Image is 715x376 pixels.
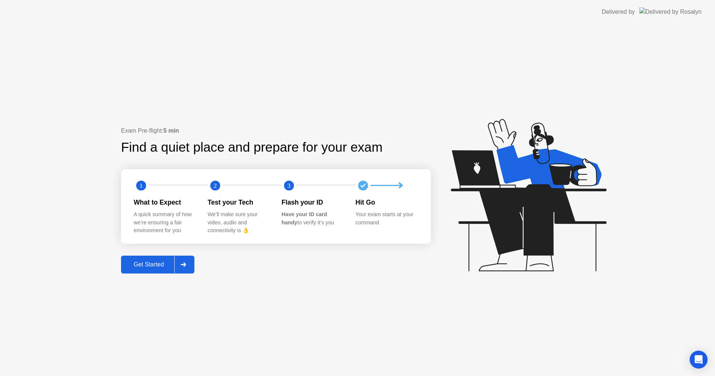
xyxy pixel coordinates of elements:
div: Get Started [123,261,174,268]
img: Delivered by Rosalyn [639,7,702,16]
div: Open Intercom Messenger [690,351,708,369]
div: Test your Tech [208,198,270,207]
div: Delivered by [602,7,635,16]
button: Get Started [121,256,194,274]
text: 3 [287,182,290,189]
div: Hit Go [356,198,418,207]
text: 2 [213,182,216,189]
text: 1 [140,182,143,189]
div: Exam Pre-flight: [121,126,431,135]
div: Your exam starts at your command [356,211,418,227]
div: A quick summary of how we’re ensuring a fair environment for you [134,211,196,235]
div: What to Expect [134,198,196,207]
div: to verify it’s you [282,211,344,227]
div: Find a quiet place and prepare for your exam [121,138,384,157]
div: Flash your ID [282,198,344,207]
b: 5 min [163,127,179,134]
b: Have your ID card handy [282,211,327,225]
div: We’ll make sure your video, audio and connectivity is 👌 [208,211,270,235]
